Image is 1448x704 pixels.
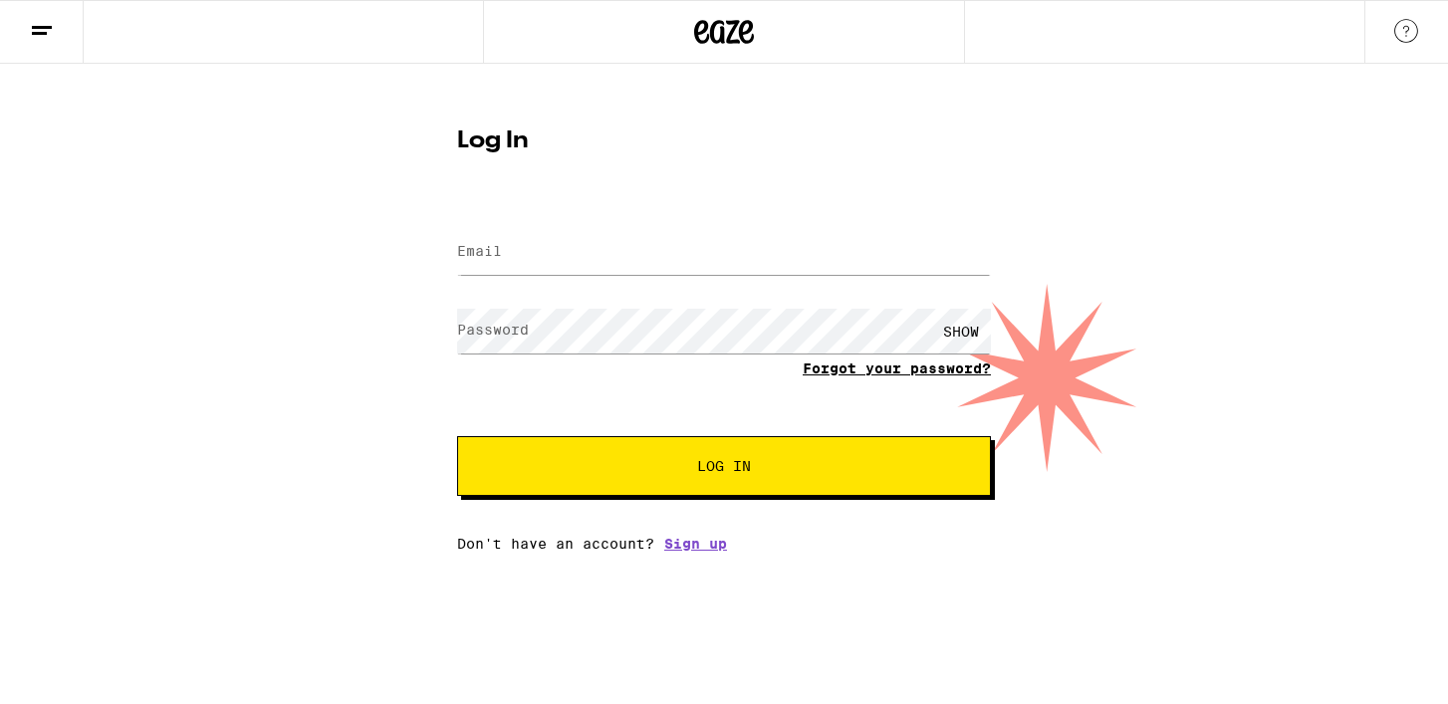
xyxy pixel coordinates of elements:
button: Log In [457,436,991,496]
span: Log In [697,459,751,473]
h1: Log In [457,129,991,153]
div: Don't have an account? [457,536,991,552]
label: Email [457,243,502,259]
div: SHOW [931,309,991,353]
span: Help [46,14,87,32]
a: Forgot your password? [803,360,991,376]
a: Sign up [664,536,727,552]
input: Email [457,230,991,275]
label: Password [457,322,529,338]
